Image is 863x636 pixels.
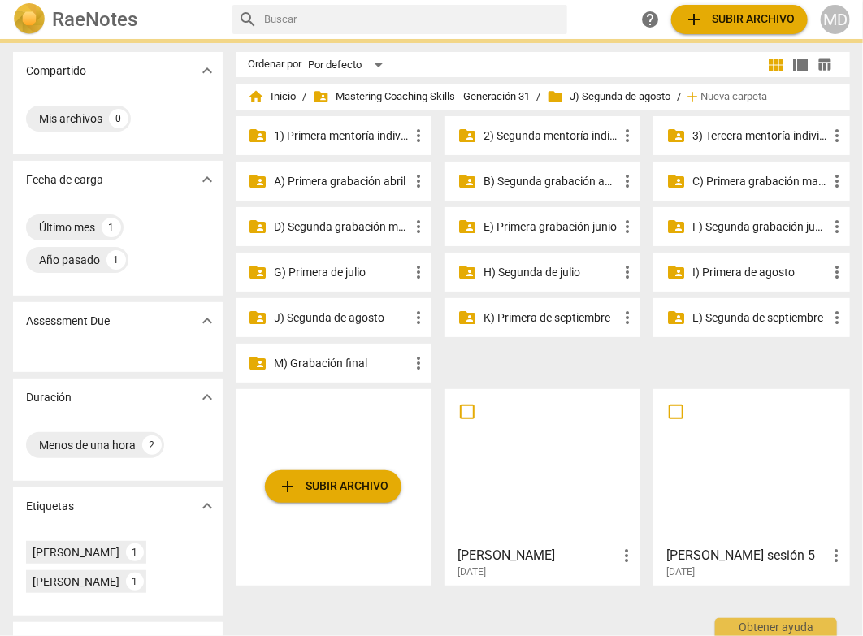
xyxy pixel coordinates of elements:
span: folder_shared [249,262,268,282]
p: 3) Tercera mentoría individual [692,128,826,145]
div: 1 [126,573,144,591]
span: view_module [766,55,786,75]
span: more_vert [826,546,846,565]
p: 2) Segunda mentoría individual [484,128,618,145]
span: folder_shared [249,126,268,145]
span: Subir archivo [278,477,388,496]
span: / [678,91,682,103]
span: more_vert [618,126,637,145]
span: Nueva carpeta [701,91,768,103]
span: expand_more [197,387,217,407]
h2: RaeNotes [52,8,137,31]
span: search [239,10,258,29]
span: folder_shared [249,217,268,236]
div: Año pasado [39,252,100,268]
h3: Isa-Claudia [458,546,617,565]
span: folder_shared [458,308,477,327]
span: more_vert [827,262,847,282]
div: 0 [109,109,128,128]
span: / [303,91,307,103]
button: Lista [788,53,813,77]
a: [PERSON_NAME] sesión 5[DATE] [659,395,843,578]
span: expand_more [197,61,217,80]
span: folder_shared [249,353,268,373]
button: Mostrar más [195,58,219,83]
span: folder_shared [249,308,268,327]
p: C) Primera grabación mayo [692,173,826,190]
span: expand_more [197,311,217,331]
div: Ordenar por [249,58,302,71]
p: Fecha de carga [26,171,103,188]
p: Duración [26,389,72,406]
button: Mostrar más [195,309,219,333]
span: folder_shared [666,171,686,191]
span: more_vert [618,217,637,236]
p: E) Primera grabación junio [484,218,618,236]
span: more_vert [409,217,428,236]
span: Mastering Coaching Skills - Generación 31 [314,89,531,105]
p: F) Segunda grabación junio [692,218,826,236]
span: view_list [791,55,810,75]
span: [DATE] [458,565,486,579]
span: more_vert [409,126,428,145]
div: Menos de una hora [39,437,136,453]
span: more_vert [827,126,847,145]
span: Subir archivo [684,10,795,29]
span: add [278,477,297,496]
span: J) Segunda de agosto [548,89,671,105]
span: folder_shared [458,171,477,191]
span: more_vert [409,262,428,282]
span: more_vert [409,353,428,373]
div: 1 [106,250,126,270]
span: table_chart [817,57,833,72]
p: L) Segunda de septiembre [692,309,826,327]
span: more_vert [618,171,637,191]
button: Mostrar más [195,385,219,409]
span: folder_shared [458,262,477,282]
span: folder_shared [249,171,268,191]
span: help [640,10,660,29]
p: I) Primera de agosto [692,264,826,281]
span: more_vert [409,308,428,327]
div: [PERSON_NAME] [33,573,119,590]
p: Assessment Due [26,313,110,330]
input: Buscar [265,6,562,32]
span: folder_shared [666,126,686,145]
span: folder_shared [666,262,686,282]
div: 1 [126,543,144,561]
button: Subir [671,5,808,34]
span: Inicio [249,89,297,105]
span: / [537,91,541,103]
span: home [249,89,265,105]
p: A) Primera grabación abril [275,173,409,190]
span: folder_shared [666,217,686,236]
div: Último mes [39,219,95,236]
span: folder [548,89,564,105]
span: more_vert [618,262,637,282]
span: [DATE] [666,565,695,579]
button: Mostrar más [195,167,219,192]
div: Por defecto [309,52,388,78]
button: MD [821,5,850,34]
span: folder_shared [666,308,686,327]
p: 1) Primera mentoría individual [275,128,409,145]
span: more_vert [617,546,636,565]
a: LogoRaeNotes [13,3,219,36]
span: more_vert [618,308,637,327]
span: folder_shared [458,217,477,236]
span: more_vert [827,308,847,327]
button: Tabla [813,53,837,77]
p: G) Primera de julio [275,264,409,281]
p: J) Segunda de agosto [275,309,409,327]
p: Etiquetas [26,498,74,515]
span: folder_shared [458,126,477,145]
img: Logo [13,3,46,36]
p: K) Primera de septiembre [484,309,618,327]
p: B) Segunda grabación abril [484,173,618,190]
button: Cuadrícula [764,53,788,77]
a: [PERSON_NAME][DATE] [450,395,635,578]
p: H) Segunda de julio [484,264,618,281]
p: Compartido [26,63,86,80]
div: Mis archivos [39,110,102,127]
